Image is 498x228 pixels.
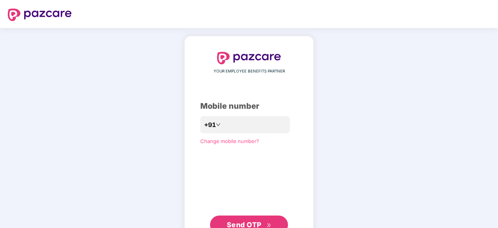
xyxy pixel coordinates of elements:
span: double-right [267,223,272,228]
a: Change mobile number? [200,138,259,144]
img: logo [8,9,72,21]
span: +91 [204,120,216,130]
span: down [216,122,221,127]
span: YOUR EMPLOYEE BENEFITS PARTNER [214,68,285,74]
div: Mobile number [200,100,298,112]
img: logo [217,52,281,64]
